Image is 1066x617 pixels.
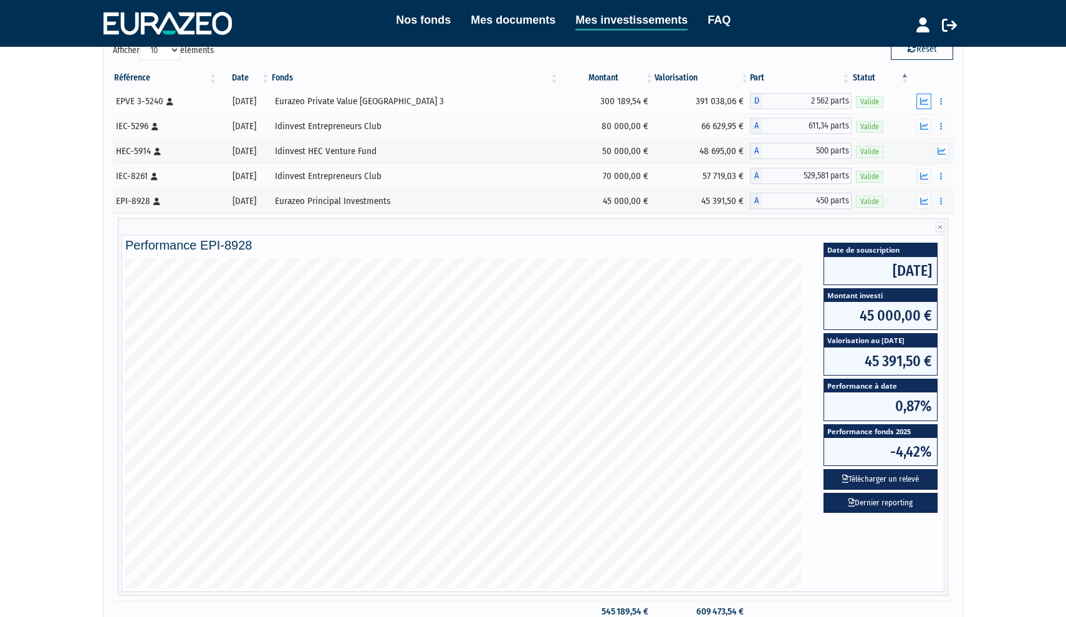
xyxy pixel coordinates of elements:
[824,334,937,347] span: Valorisation au [DATE]
[275,120,555,133] div: Idinvest Entrepreneurs Club
[750,67,852,89] th: Part: activer pour trier la colonne par ordre croissant
[655,163,750,188] td: 57 719,03 €
[275,195,555,208] div: Eurazeo Principal Investments
[655,138,750,163] td: 48 695,00 €
[275,170,555,183] div: Idinvest Entrepreneurs Club
[153,198,160,205] i: [Français] Personne physique
[750,193,852,209] div: A - Eurazeo Principal Investments
[116,145,214,158] div: HEC-5914
[750,118,852,134] div: A - Idinvest Entrepreneurs Club
[575,11,688,31] a: Mes investissements
[762,93,852,109] span: 2 562 parts
[750,193,762,209] span: A
[560,89,655,114] td: 300 189,54 €
[113,39,214,61] label: Afficher éléments
[856,171,883,183] span: Valide
[856,146,883,158] span: Valide
[218,67,271,89] th: Date: activer pour trier la colonne par ordre croissant
[271,67,559,89] th: Fonds: activer pour trier la colonne par ordre croissant
[116,170,214,183] div: IEC-8261
[750,93,852,109] div: D - Eurazeo Private Value Europe 3
[471,11,555,29] a: Mes documents
[762,168,852,184] span: 529,581 parts
[655,114,750,138] td: 66 629,95 €
[223,170,266,183] div: [DATE]
[824,438,937,465] span: -4,42%
[762,118,852,134] span: 611,34 parts
[824,379,937,392] span: Performance à date
[560,114,655,138] td: 80 000,00 €
[824,257,937,284] span: [DATE]
[151,173,158,180] i: [Français] Personne physique
[275,145,555,158] div: Idinvest HEC Venture Fund
[891,39,953,59] button: Reset
[856,196,883,208] span: Valide
[560,138,655,163] td: 50 000,00 €
[708,11,731,29] a: FAQ
[396,11,451,29] a: Nos fonds
[852,67,910,89] th: Statut : activer pour trier la colonne par ordre d&eacute;croissant
[824,392,937,420] span: 0,87%
[750,143,852,159] div: A - Idinvest HEC Venture Fund
[750,168,852,184] div: A - Idinvest Entrepreneurs Club
[140,39,180,61] select: Afficheréléments
[655,89,750,114] td: 391 038,06 €
[824,469,938,490] button: Télécharger un relevé
[560,188,655,213] td: 45 000,00 €
[560,67,655,89] th: Montant: activer pour trier la colonne par ordre croissant
[166,98,173,105] i: [Français] Personne physique
[125,238,941,252] h4: Performance EPI-8928
[655,67,750,89] th: Valorisation: activer pour trier la colonne par ordre croissant
[116,95,214,108] div: EPVE 3-5240
[856,96,883,108] span: Valide
[560,163,655,188] td: 70 000,00 €
[275,95,555,108] div: Eurazeo Private Value [GEOGRAPHIC_DATA] 3
[223,195,266,208] div: [DATE]
[762,143,852,159] span: 500 parts
[824,347,937,375] span: 45 391,50 €
[750,93,762,109] span: D
[151,123,158,130] i: [Français] Personne physique
[824,425,937,438] span: Performance fonds 2025
[103,12,232,34] img: 1732889491-logotype_eurazeo_blanc_rvb.png
[154,148,161,155] i: [Français] Personne physique
[223,120,266,133] div: [DATE]
[750,118,762,134] span: A
[856,121,883,133] span: Valide
[750,168,762,184] span: A
[750,143,762,159] span: A
[824,289,937,302] span: Montant investi
[113,67,218,89] th: Référence : activer pour trier la colonne par ordre croissant
[116,195,214,208] div: EPI-8928
[824,493,938,513] a: Dernier reporting
[223,145,266,158] div: [DATE]
[824,302,937,329] span: 45 000,00 €
[655,188,750,213] td: 45 391,50 €
[762,193,852,209] span: 450 parts
[824,243,937,256] span: Date de souscription
[116,120,214,133] div: IEC-5296
[223,95,266,108] div: [DATE]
